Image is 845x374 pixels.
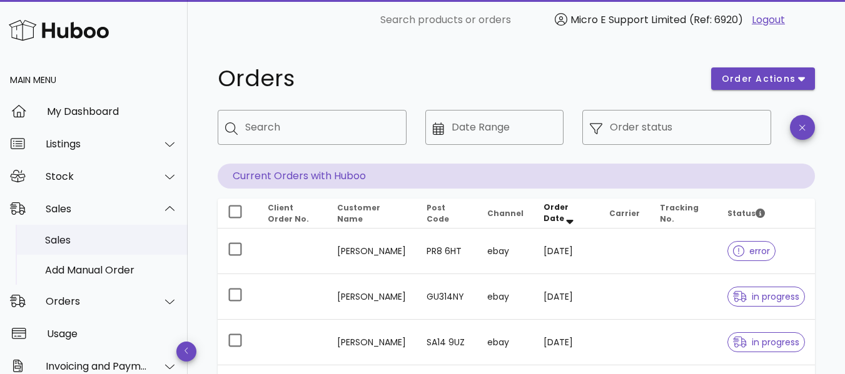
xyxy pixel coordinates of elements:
[268,202,309,224] span: Client Order No.
[46,295,148,307] div: Orders
[752,12,785,27] a: Logout
[487,208,524,219] span: Channel
[218,164,815,189] p: Current Orders with Huboo
[711,67,815,90] button: order actions
[9,17,109,44] img: Huboo Logo
[733,338,799,347] span: in progress
[417,229,477,274] td: PR8 6HT
[258,199,327,229] th: Client Order No.
[477,274,534,320] td: ebay
[47,328,178,340] div: Usage
[337,202,380,224] span: Customer Name
[417,199,477,229] th: Post Code
[660,202,699,224] span: Tracking No.
[47,106,178,117] div: My Dashboard
[45,234,178,246] div: Sales
[733,292,799,301] span: in progress
[534,199,599,229] th: Order Date: Sorted descending. Activate to remove sorting.
[599,199,650,229] th: Carrier
[46,170,148,182] div: Stock
[689,12,743,27] span: (Ref: 6920)
[650,199,717,229] th: Tracking No.
[218,67,696,90] h1: Orders
[477,320,534,365] td: ebay
[46,138,148,150] div: Listings
[327,274,417,320] td: [PERSON_NAME]
[417,320,477,365] td: SA14 9UZ
[534,229,599,274] td: [DATE]
[45,264,178,276] div: Add Manual Order
[427,202,449,224] span: Post Code
[570,12,686,27] span: Micro E Support Limited
[733,247,770,255] span: error
[417,274,477,320] td: GU314NY
[544,202,569,224] span: Order Date
[534,274,599,320] td: [DATE]
[534,320,599,365] td: [DATE]
[727,208,765,219] span: Status
[477,199,534,229] th: Channel
[717,199,815,229] th: Status
[327,199,417,229] th: Customer Name
[46,203,148,215] div: Sales
[327,320,417,365] td: [PERSON_NAME]
[609,208,640,219] span: Carrier
[477,229,534,274] td: ebay
[46,360,148,372] div: Invoicing and Payments
[327,229,417,274] td: [PERSON_NAME]
[721,72,796,86] span: order actions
